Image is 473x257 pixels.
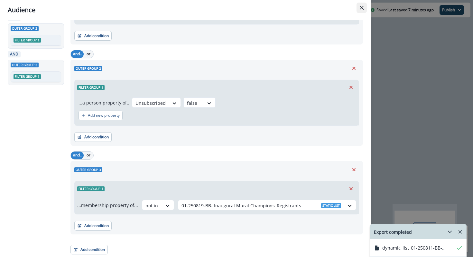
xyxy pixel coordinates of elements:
button: Add condition [70,245,108,254]
button: Add condition [74,31,112,41]
span: Outer group 2 [11,26,39,31]
p: dynamic_list_01-250811-BB- Inaugural Mural Champions-clone [DATE]03.42.55 PM [382,244,447,251]
span: Filter group 1 [77,85,105,90]
span: Filter group 1 [77,186,105,191]
span: Outer group 3 [74,167,102,172]
span: Filter group 1 [14,74,41,79]
button: Add new property [79,111,123,120]
button: or [84,152,93,159]
button: and.. [71,152,84,159]
button: Remove [346,83,356,92]
p: AND [9,51,19,57]
button: and.. [71,50,84,58]
button: Close [357,3,367,13]
div: Audience [8,5,363,15]
span: Outer group 2 [74,66,102,71]
button: or [84,50,93,58]
button: Remove-exports [455,227,465,237]
div: hide-exports [370,239,467,257]
button: Remove [349,64,359,73]
button: hide-exports [440,224,452,239]
p: ...membership property of... [77,202,138,209]
span: Outer group 3 [11,63,39,67]
button: Add condition [74,221,112,231]
button: Remove [349,165,359,174]
button: Add condition [74,132,112,142]
button: Remove [346,184,356,193]
p: Export completed [374,229,412,235]
span: Filter group 1 [14,38,41,43]
p: ...a person property of... [79,99,131,106]
p: Add new property [88,113,120,118]
button: hide-exports [445,227,455,237]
